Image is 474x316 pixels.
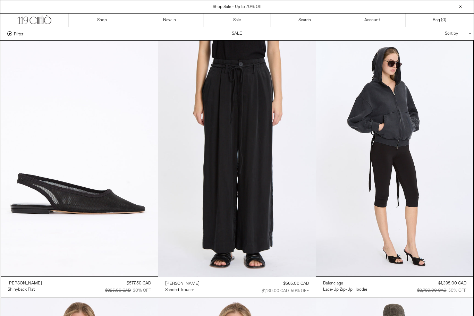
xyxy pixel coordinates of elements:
a: Account [338,14,406,27]
a: Shop Sale - Up to 70% Off [213,4,262,10]
div: Shinyback Flat [8,287,35,293]
a: Sanded Trouser [165,287,200,293]
div: Sanded Trouser [165,287,194,293]
a: Lace-Up Zip-Up Hoodie [323,287,367,293]
a: Shinyback Flat [8,287,42,293]
div: Balenciaga [323,281,343,287]
div: 50% OFF [291,288,309,294]
div: $2,790.00 CAD [417,288,446,294]
a: Bag () [406,14,474,27]
span: Filter [14,31,23,36]
div: 30% OFF [133,288,151,294]
a: Shop [68,14,136,27]
a: New In [136,14,204,27]
div: 50% OFF [448,288,466,294]
div: Sort by [404,27,467,40]
a: Balenciaga [323,280,367,287]
img: Lauren Manoogian Sanded Trouser [158,41,316,277]
a: Sale [203,14,271,27]
span: 0 [442,17,445,23]
div: $1,130.00 CAD [262,288,289,294]
a: Search [271,14,339,27]
a: [PERSON_NAME] [165,281,200,287]
div: $577.50 CAD [127,280,151,287]
div: $565.00 CAD [283,281,309,287]
a: [PERSON_NAME] [8,280,42,287]
span: ) [442,17,446,23]
img: Dries Van Noten Shinyback Flat [1,41,158,276]
img: Balenciaga Lace-Up Zip-Up Hoodie [316,41,474,276]
div: $825.00 CAD [105,288,131,294]
div: $1,395.00 CAD [438,280,466,287]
